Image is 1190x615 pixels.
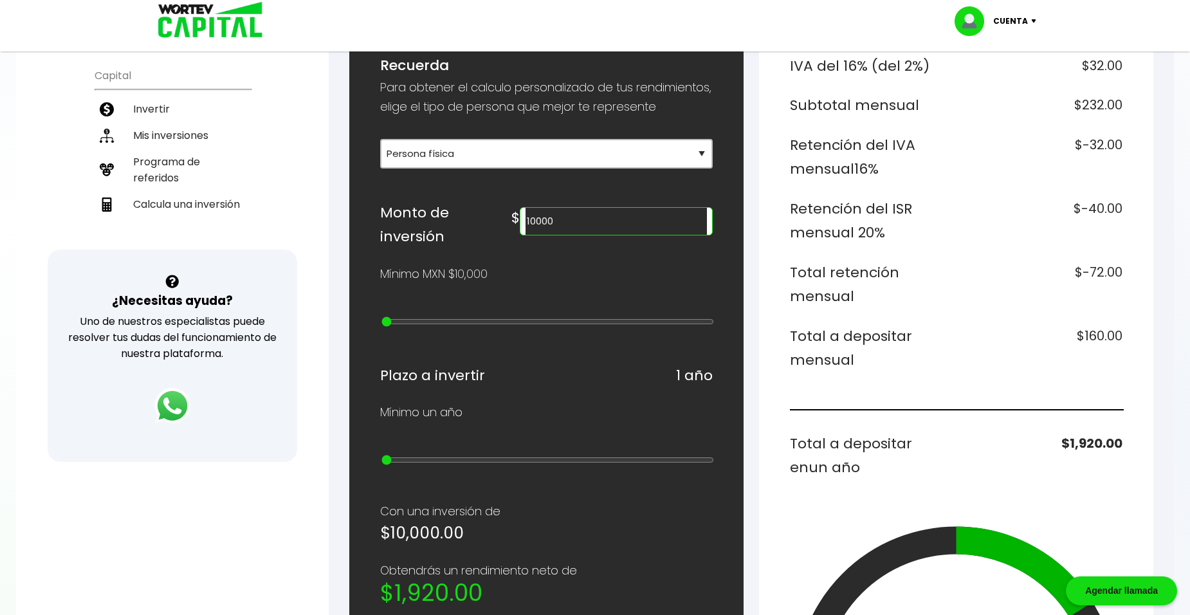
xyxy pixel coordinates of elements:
[112,291,233,310] h3: ¿Necesitas ayuda?
[1028,19,1045,23] img: icon-down
[1066,576,1177,605] div: Agendar llamada
[95,149,251,191] a: Programa de referidos
[380,561,713,580] p: Obtendrás un rendimiento neto de
[790,261,951,309] h6: Total retención mensual
[100,197,114,212] img: calculadora-icon.17d418c4.svg
[100,163,114,177] img: recomiendanos-icon.9b8e9327.svg
[790,54,951,78] h6: IVA del 16% (del 2%)
[790,432,951,480] h6: Total a depositar en un año
[95,96,251,122] a: Invertir
[100,102,114,116] img: invertir-icon.b3b967d7.svg
[790,133,951,181] h6: Retención del IVA mensual 16%
[380,580,713,606] h2: $1,920.00
[380,521,713,546] h5: $10,000.00
[95,191,251,217] a: Calcula una inversión
[993,12,1028,31] p: Cuenta
[511,206,520,230] h6: $
[962,324,1123,372] h6: $160.00
[100,129,114,143] img: inversiones-icon.6695dc30.svg
[790,197,951,245] h6: Retención del ISR mensual 20%
[380,264,488,284] p: Mínimo MXN $10,000
[64,313,281,362] p: Uno de nuestros especialistas puede resolver tus dudas del funcionamiento de nuestra plataforma.
[380,502,713,521] p: Con una inversión de
[962,261,1123,309] h6: $-72.00
[95,61,251,250] ul: Capital
[962,197,1123,245] h6: $-40.00
[962,133,1123,181] h6: $-32.00
[380,201,511,249] h6: Monto de inversión
[790,93,951,118] h6: Subtotal mensual
[380,53,713,78] h6: Recuerda
[955,6,993,36] img: profile-image
[380,78,713,116] p: Para obtener el calculo personalizado de tus rendimientos, elige el tipo de persona que mejor te ...
[154,388,190,424] img: logos_whatsapp-icon.242b2217.svg
[962,93,1123,118] h6: $232.00
[962,432,1123,480] h6: $1,920.00
[380,363,485,388] h6: Plazo a invertir
[380,403,462,422] p: Mínimo un año
[95,122,251,149] a: Mis inversiones
[676,363,713,388] h6: 1 año
[962,54,1123,78] h6: $32.00
[790,324,951,372] h6: Total a depositar mensual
